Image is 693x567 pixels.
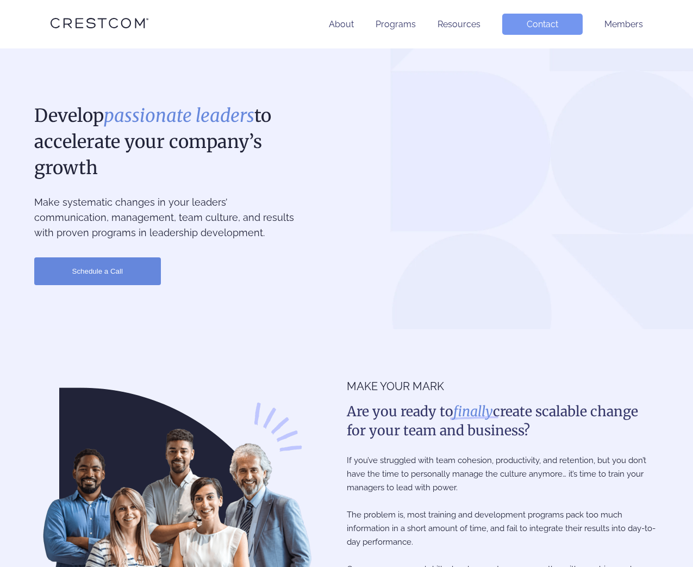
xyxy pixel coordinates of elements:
[347,402,659,440] h2: Are you ready to create scalable change for your team and business?
[34,257,161,285] button: Schedule a Call
[347,454,659,495] p: If you’ve struggled with team cohesion, productivity, and retention, but you don’t have the time ...
[604,19,643,29] a: Members
[34,103,299,181] h1: Develop to accelerate your company’s growth
[347,508,659,549] p: The problem is, most training and development programs pack too much information in a short amoun...
[438,19,480,29] a: Resources
[453,403,493,420] i: finally
[356,103,659,288] iframe: YouTube video player
[376,19,416,29] a: Programs
[502,14,583,35] a: Contact
[347,378,659,395] span: MAKE YOUR MARK
[34,195,299,241] p: Make systematic changes in your leaders’ communication, management, team culture, and results wit...
[329,19,354,29] a: About
[104,104,254,127] i: passionate leaders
